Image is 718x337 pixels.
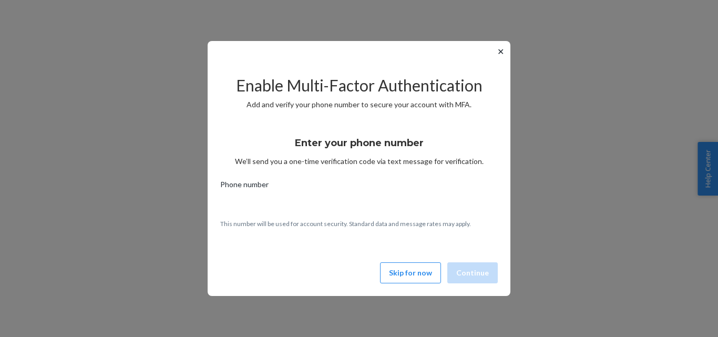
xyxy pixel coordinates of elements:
[447,262,498,283] button: Continue
[220,219,498,228] p: This number will be used for account security. Standard data and message rates may apply.
[220,77,498,94] h2: Enable Multi-Factor Authentication
[220,99,498,110] p: Add and verify your phone number to secure your account with MFA.
[220,179,269,194] span: Phone number
[295,136,424,150] h3: Enter your phone number
[495,45,506,58] button: ✕
[380,262,441,283] button: Skip for now
[220,128,498,167] div: We’ll send you a one-time verification code via text message for verification.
